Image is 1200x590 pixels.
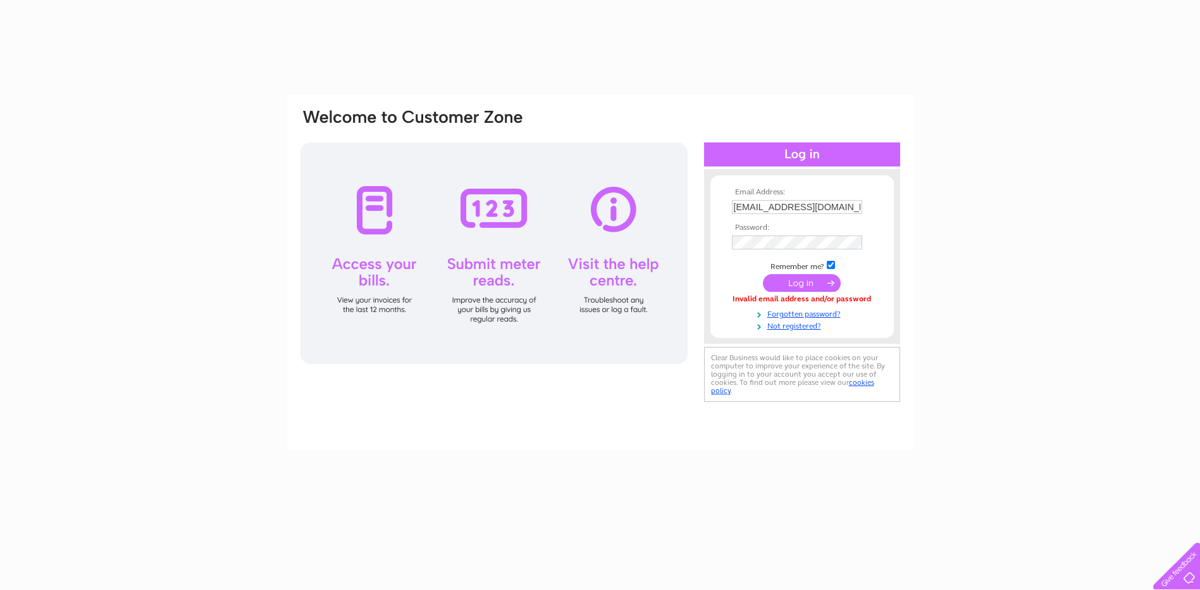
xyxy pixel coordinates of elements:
[732,319,875,331] a: Not registered?
[732,295,872,304] div: Invalid email address and/or password
[763,274,841,292] input: Submit
[729,223,875,232] th: Password:
[704,347,900,402] div: Clear Business would like to place cookies on your computer to improve your experience of the sit...
[732,307,875,319] a: Forgotten password?
[729,188,875,197] th: Email Address:
[711,378,874,395] a: cookies policy
[729,259,875,272] td: Remember me?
